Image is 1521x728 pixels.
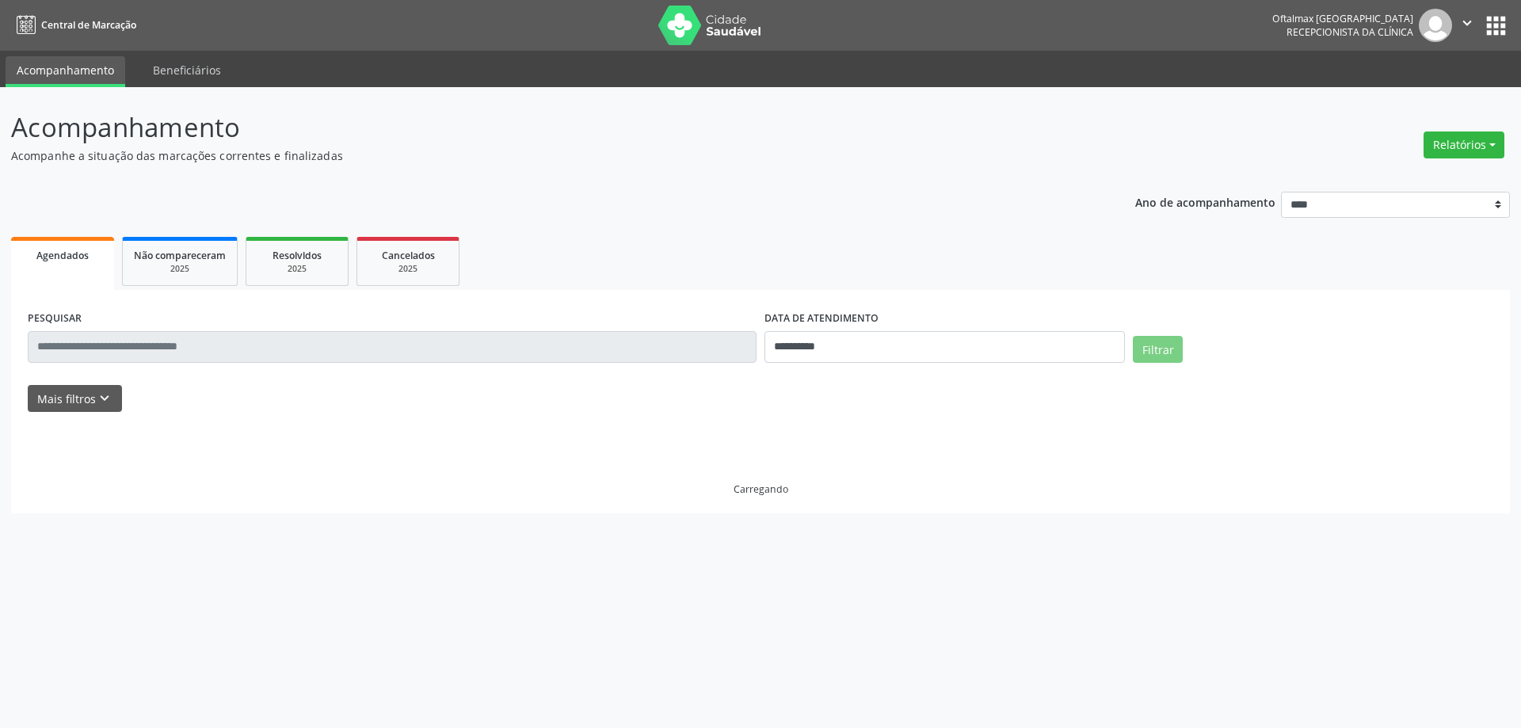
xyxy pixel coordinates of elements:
[1272,12,1413,25] div: Oftalmax [GEOGRAPHIC_DATA]
[11,108,1060,147] p: Acompanhamento
[28,385,122,413] button: Mais filtroskeyboard_arrow_down
[382,249,435,262] span: Cancelados
[257,263,337,275] div: 2025
[1287,25,1413,39] span: Recepcionista da clínica
[11,12,136,38] a: Central de Marcação
[1424,131,1504,158] button: Relatórios
[6,56,125,87] a: Acompanhamento
[734,482,788,496] div: Carregando
[96,390,113,407] i: keyboard_arrow_down
[1135,192,1275,212] p: Ano de acompanhamento
[764,307,879,331] label: DATA DE ATENDIMENTO
[11,147,1060,164] p: Acompanhe a situação das marcações correntes e finalizadas
[1452,9,1482,42] button: 
[273,249,322,262] span: Resolvidos
[134,249,226,262] span: Não compareceram
[1458,14,1476,32] i: 
[134,263,226,275] div: 2025
[1482,12,1510,40] button: apps
[41,18,136,32] span: Central de Marcação
[1133,336,1183,363] button: Filtrar
[142,56,232,84] a: Beneficiários
[36,249,89,262] span: Agendados
[1419,9,1452,42] img: img
[28,307,82,331] label: PESQUISAR
[368,263,448,275] div: 2025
